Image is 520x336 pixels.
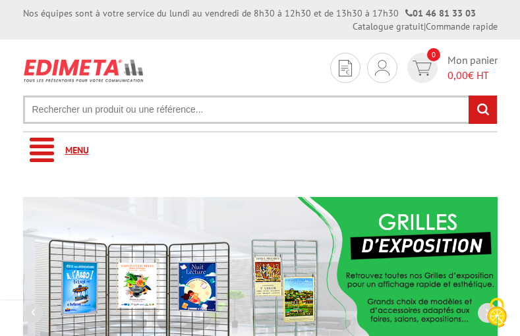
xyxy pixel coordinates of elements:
[426,20,498,32] a: Commande rapide
[353,20,424,32] a: Catalogue gratuit
[65,144,89,156] span: Menu
[405,7,476,19] strong: 01 46 81 33 03
[413,61,432,76] img: devis rapide
[23,132,498,169] a: Menu
[339,60,352,76] img: devis rapide
[375,60,390,76] img: devis rapide
[474,291,520,336] button: Cookies (fenêtre modale)
[448,53,498,83] span: Mon panier
[23,7,476,20] div: Nos équipes sont à votre service du lundi au vendredi de 8h30 à 12h30 et de 13h30 à 17h30
[353,20,498,33] div: |
[23,53,145,88] img: Présentoir, panneau, stand - Edimeta - PLV, affichage, mobilier bureau, entreprise
[427,48,440,61] span: 0
[480,296,513,329] img: Cookies (fenêtre modale)
[23,96,498,124] input: Rechercher un produit ou une référence...
[469,96,497,124] input: rechercher
[448,69,468,82] span: 0,00
[404,53,498,83] a: devis rapide 0 Mon panier 0,00€ HT
[448,68,498,83] span: € HT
